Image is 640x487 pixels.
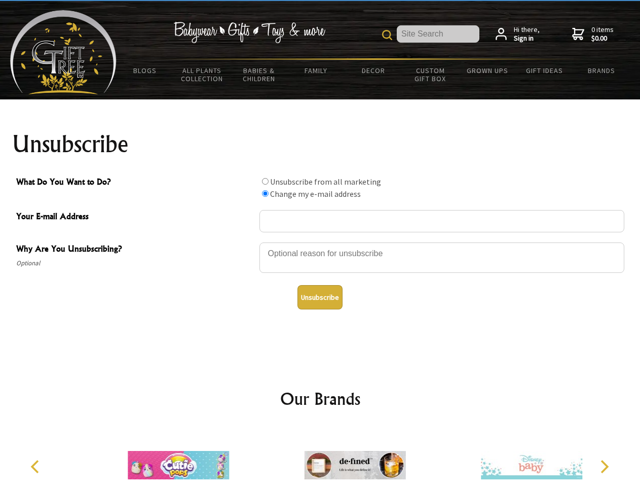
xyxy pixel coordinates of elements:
[496,25,540,43] a: Hi there,Sign in
[262,190,269,197] input: What Do You Want to Do?
[259,242,624,273] textarea: Why Are You Unsubscribing?
[459,60,516,81] a: Grown Ups
[382,30,392,40] img: product search
[288,60,345,81] a: Family
[573,60,630,81] a: Brands
[402,60,459,89] a: Custom Gift Box
[20,387,620,411] h2: Our Brands
[593,456,615,478] button: Next
[345,60,402,81] a: Decor
[270,189,361,199] label: Change my e-mail address
[397,25,479,43] input: Site Search
[16,242,254,257] span: Why Are You Unsubscribing?
[174,60,231,89] a: All Plants Collection
[16,257,254,269] span: Optional
[231,60,288,89] a: Babies & Children
[270,177,381,187] label: Unsubscribe from all marketing
[516,60,573,81] a: Gift Ideas
[25,456,48,478] button: Previous
[117,60,174,81] a: BLOGS
[591,34,614,43] strong: $0.00
[297,285,343,309] button: Unsubscribe
[514,25,540,43] span: Hi there,
[16,176,254,190] span: What Do You Want to Do?
[572,25,614,43] a: 0 items$0.00
[16,210,254,225] span: Your E-mail Address
[173,22,325,43] img: Babywear - Gifts - Toys & more
[259,210,624,232] input: Your E-mail Address
[262,178,269,185] input: What Do You Want to Do?
[12,132,628,156] h1: Unsubscribe
[10,10,117,94] img: Babyware - Gifts - Toys and more...
[514,34,540,43] strong: Sign in
[591,25,614,43] span: 0 items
